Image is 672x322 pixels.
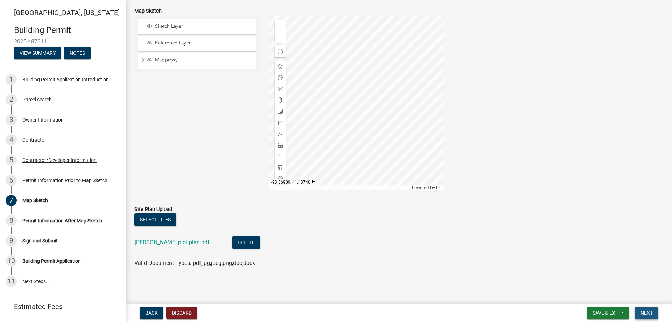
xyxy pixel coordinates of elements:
div: 9 [6,235,17,246]
div: 7 [6,195,17,206]
div: 5 [6,155,17,166]
span: Expand [140,57,146,64]
span: Sketch Layer [153,23,253,29]
div: Map Sketch [22,198,48,203]
div: Permit Information After Map Sketch [22,218,102,223]
div: 6 [6,175,17,186]
span: Reference Layer [153,40,253,46]
span: Valid Document Types: pdf,jpg,jpeg,png,doc,docx [134,260,255,266]
div: Zoom out [275,32,286,43]
li: Mapproxy [138,53,256,69]
span: [GEOGRAPHIC_DATA], [US_STATE] [14,8,120,17]
button: Discard [166,307,197,319]
div: Zoom in [275,20,286,32]
span: Save & Exit [593,310,619,316]
div: 10 [6,255,17,267]
div: 2 [6,94,17,105]
div: Powered by [410,185,444,190]
a: [PERSON_NAME] plot plan.pdf [135,239,210,246]
span: 2025-487311 [14,38,112,45]
wm-modal-confirm: Notes [64,50,91,56]
div: Owner Information [22,117,64,122]
div: Reference Layer [146,40,253,47]
div: Sketch Layer [146,23,253,30]
div: 3 [6,114,17,125]
button: View Summary [14,47,61,59]
h4: Building Permit [14,25,120,35]
button: Delete [232,236,260,249]
li: Reference Layer [138,36,256,52]
div: Building Permit Application Introduction [22,77,109,82]
wm-modal-confirm: Summary [14,50,61,56]
div: Find my location [275,46,286,57]
ul: Layer List [137,17,257,71]
div: Mapproxy [146,57,253,64]
button: Next [635,307,658,319]
span: Back [145,310,158,316]
button: Back [140,307,163,319]
span: Mapproxy [153,57,253,63]
wm-modal-confirm: Delete Document [232,240,260,246]
div: Sign and Submit [22,238,58,243]
a: Estimated Fees [6,300,115,314]
li: Sketch Layer [138,19,256,35]
div: 8 [6,215,17,226]
div: Parcel search [22,97,52,102]
div: 11 [6,276,17,287]
div: Contractor [22,137,46,142]
div: Building Permit Application [22,259,81,263]
div: 4 [6,134,17,145]
div: 1 [6,74,17,85]
button: Save & Exit [587,307,629,319]
label: Map Sketch [134,9,162,14]
div: Contractor/Developer Information [22,158,97,163]
span: Next [640,310,653,316]
button: Select files [134,213,176,226]
label: Site Plan Upload [134,207,172,212]
button: Notes [64,47,91,59]
a: Esri [436,185,443,190]
div: Permit Information Prior to Map Sketch [22,178,107,183]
